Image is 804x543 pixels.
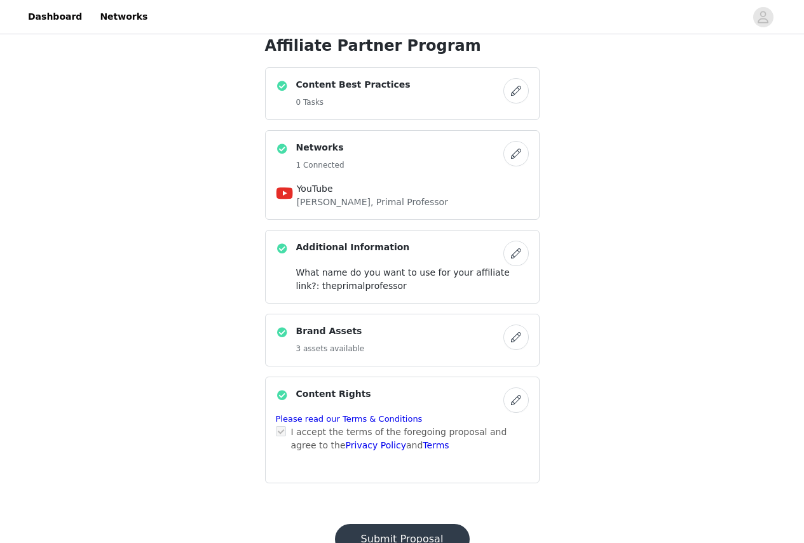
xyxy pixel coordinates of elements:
h4: Content Rights [296,387,371,401]
div: Networks [265,130,540,220]
h4: Additional Information [296,241,410,254]
a: Privacy Policy [346,440,406,450]
h5: 3 assets available [296,343,365,354]
a: Please read our Terms & Conditions [276,414,423,424]
span: What name do you want to use for your affiliate link?: theprimalprofessor [296,267,510,291]
div: avatar [757,7,769,27]
a: Terms [423,440,449,450]
div: Content Best Practices [265,67,540,120]
h4: Networks [296,141,344,154]
div: Brand Assets [265,314,540,366]
h5: 0 Tasks [296,97,411,108]
h4: Brand Assets [296,325,365,338]
p: [PERSON_NAME], Primal Professor [297,196,508,209]
a: Dashboard [20,3,90,31]
h5: 1 Connected [296,159,344,171]
h1: Affiliate Partner Program [265,34,540,57]
div: Additional Information [265,230,540,304]
h4: Content Best Practices [296,78,411,91]
h4: YouTube [297,182,508,196]
div: Content Rights [265,377,540,483]
p: I accept the terms of the foregoing proposal and agree to the and [291,426,529,452]
a: Networks [92,3,155,31]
